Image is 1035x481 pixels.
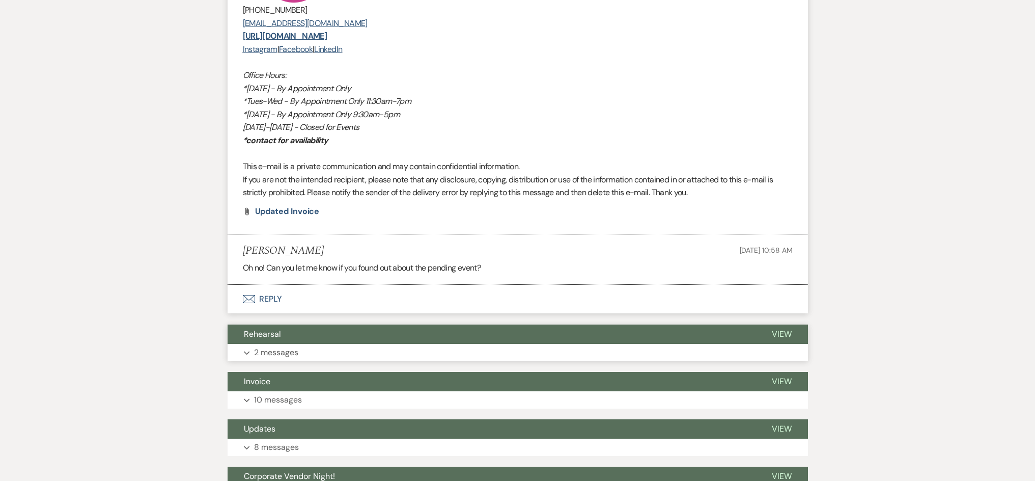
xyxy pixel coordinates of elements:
[243,245,324,257] h5: [PERSON_NAME]
[228,325,756,344] button: Rehearsal
[254,346,298,359] p: 2 messages
[243,18,368,29] a: [EMAIL_ADDRESS][DOMAIN_NAME]
[772,423,792,434] span: View
[279,44,313,55] a: Facebook
[772,376,792,387] span: View
[228,344,808,361] button: 2 messages
[772,329,792,339] span: View
[243,261,793,275] p: Oh no! Can you let me know if you found out about the pending event?
[243,5,307,15] span: [PHONE_NUMBER]
[254,441,299,454] p: 8 messages
[243,109,400,120] em: *[DATE] - By Appointment Only 9:30am-5pm
[314,44,342,55] a: LinkedIn
[756,372,808,391] button: View
[228,439,808,456] button: 8 messages
[243,96,411,106] em: *Tues-Wed - By Appointment Only 11:30am-7pm
[756,325,808,344] button: View
[243,44,277,55] a: Instagram
[740,246,793,255] span: [DATE] 10:58 AM
[243,161,520,172] span: This e-mail is a private communication and may contain confidential information.
[244,376,270,387] span: Invoice
[228,419,756,439] button: Updates
[243,174,773,198] span: If you are not the intended recipient, please note that any disclosure, copying, distribution or ...
[243,31,327,41] a: [URL][DOMAIN_NAME]
[756,419,808,439] button: View
[228,391,808,409] button: 10 messages
[255,207,320,216] a: Updated invoice
[243,83,351,94] em: *[DATE] - By Appointment Only
[243,122,359,132] em: [DATE]-[DATE] - Closed for Events
[228,372,756,391] button: Invoice
[244,423,275,434] span: Updates
[243,135,328,146] em: *contact for availability
[254,393,302,407] p: 10 messages
[243,70,287,81] em: Office Hours:
[244,329,281,339] span: Rehearsal
[228,285,808,313] button: Reply
[255,206,320,217] span: Updated invoice
[313,44,314,55] span: |
[277,44,279,55] span: |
